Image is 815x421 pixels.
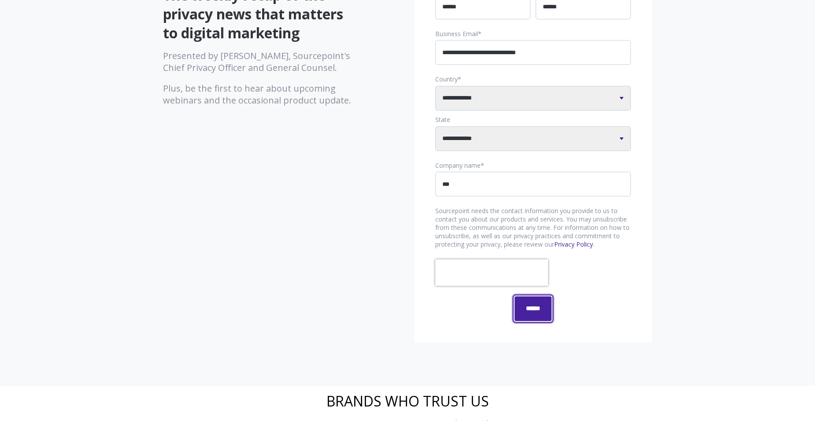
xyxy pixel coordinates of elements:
[163,50,359,74] p: Presented by [PERSON_NAME], Sourcepoint's Chief Privacy Officer and General Counsel.
[435,115,450,124] span: State
[435,30,478,38] span: Business Email
[435,161,481,170] span: Company name
[554,240,593,248] a: Privacy Policy
[435,75,458,83] span: Country
[435,207,631,249] p: Sourcepoint needs the contact information you provide to us to contact you about our products and...
[163,82,359,106] p: Plus, be the first to hear about upcoming webinars and the occasional product update.
[435,259,548,286] iframe: reCAPTCHA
